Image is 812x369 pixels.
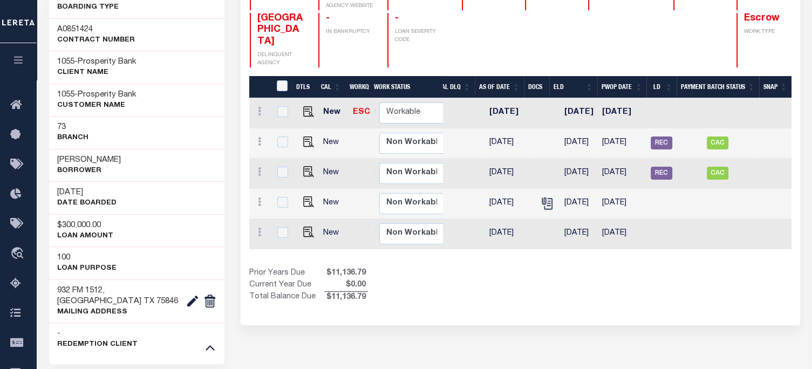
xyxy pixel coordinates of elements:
[560,189,598,219] td: [DATE]
[57,100,137,111] p: CUSTOMER Name
[651,136,672,149] span: REC
[598,189,646,219] td: [DATE]
[475,76,524,98] th: As of Date: activate to sort column ascending
[598,98,646,128] td: [DATE]
[560,219,598,249] td: [DATE]
[57,91,74,99] span: 1055
[57,285,188,307] h3: 932 FM 1512, [GEOGRAPHIC_DATA] TX 75846
[524,76,549,98] th: Docs
[57,133,88,143] p: Branch
[257,51,305,67] p: DELINQUENT AGENCY
[651,139,672,147] a: REC
[395,13,399,23] span: -
[324,268,368,279] span: $11,136.79
[57,2,119,13] p: BOARDING TYPE
[353,108,370,116] a: ESC
[249,279,324,291] td: Current Year Due
[549,76,597,98] th: ELD: activate to sort column ascending
[560,159,598,189] td: [DATE]
[485,128,534,159] td: [DATE]
[249,76,270,98] th: &nbsp;&nbsp;&nbsp;&nbsp;&nbsp;&nbsp;&nbsp;&nbsp;&nbsp;&nbsp;
[646,76,676,98] th: LD: activate to sort column ascending
[651,167,672,180] span: REC
[319,219,349,249] td: New
[395,28,449,44] p: LOAN SEVERITY CODE
[57,155,121,166] h3: [PERSON_NAME]
[57,187,117,198] h3: [DATE]
[707,167,728,180] span: CAC
[598,219,646,249] td: [DATE]
[324,279,368,291] span: $0.00
[249,268,324,279] td: Prior Years Due
[203,295,216,307] img: deletes.png
[598,159,646,189] td: [DATE]
[57,58,74,66] span: 1055
[485,189,534,219] td: [DATE]
[57,198,117,209] p: DATE BOARDED
[57,122,88,133] h3: 73
[759,76,791,98] th: SNAP: activate to sort column ascending
[598,128,646,159] td: [DATE]
[257,13,303,46] span: [GEOGRAPHIC_DATA]
[57,252,117,263] h3: 100
[317,76,345,98] th: CAL: activate to sort column ascending
[597,76,647,98] th: PWOP Date: activate to sort column ascending
[78,91,137,99] span: Prosperity Bank
[677,76,759,98] th: Payment Batch Status: activate to sort column ascending
[560,98,598,128] td: [DATE]
[57,57,137,67] h3: -
[57,307,188,318] p: Mailing Address
[78,58,137,66] span: Prosperity Bank
[345,76,370,98] th: WorkQ
[319,128,349,159] td: New
[324,292,368,304] span: $11,136.79
[326,28,374,36] p: IN BANKRUPTCY
[57,35,135,46] p: Contract Number
[427,76,475,98] th: Total DLQ: activate to sort column ascending
[326,2,374,10] p: AGENCY WEBSITE
[57,90,137,100] h3: -
[707,136,728,149] span: CAC
[370,76,443,98] th: Work Status
[319,159,349,189] td: New
[57,220,113,231] h3: $300,000.00
[57,166,121,176] p: Borrower
[319,189,349,219] td: New
[10,247,28,261] i: travel_explore
[485,219,534,249] td: [DATE]
[249,291,324,303] td: Total Balance Due
[57,329,138,339] h3: -
[292,76,317,98] th: DTLS
[57,263,117,274] p: LOAN PURPOSE
[57,339,138,350] p: REDEMPTION CLIENT
[57,67,137,78] p: CLIENT Name
[707,169,728,177] a: CAC
[57,231,113,242] p: LOAN AMOUNT
[319,98,349,128] td: New
[485,98,534,128] td: [DATE]
[651,169,672,177] a: REC
[326,13,330,23] span: -
[485,159,534,189] td: [DATE]
[57,24,135,35] h3: A0851424
[560,128,598,159] td: [DATE]
[707,139,728,147] a: CAC
[270,76,292,98] th: &nbsp;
